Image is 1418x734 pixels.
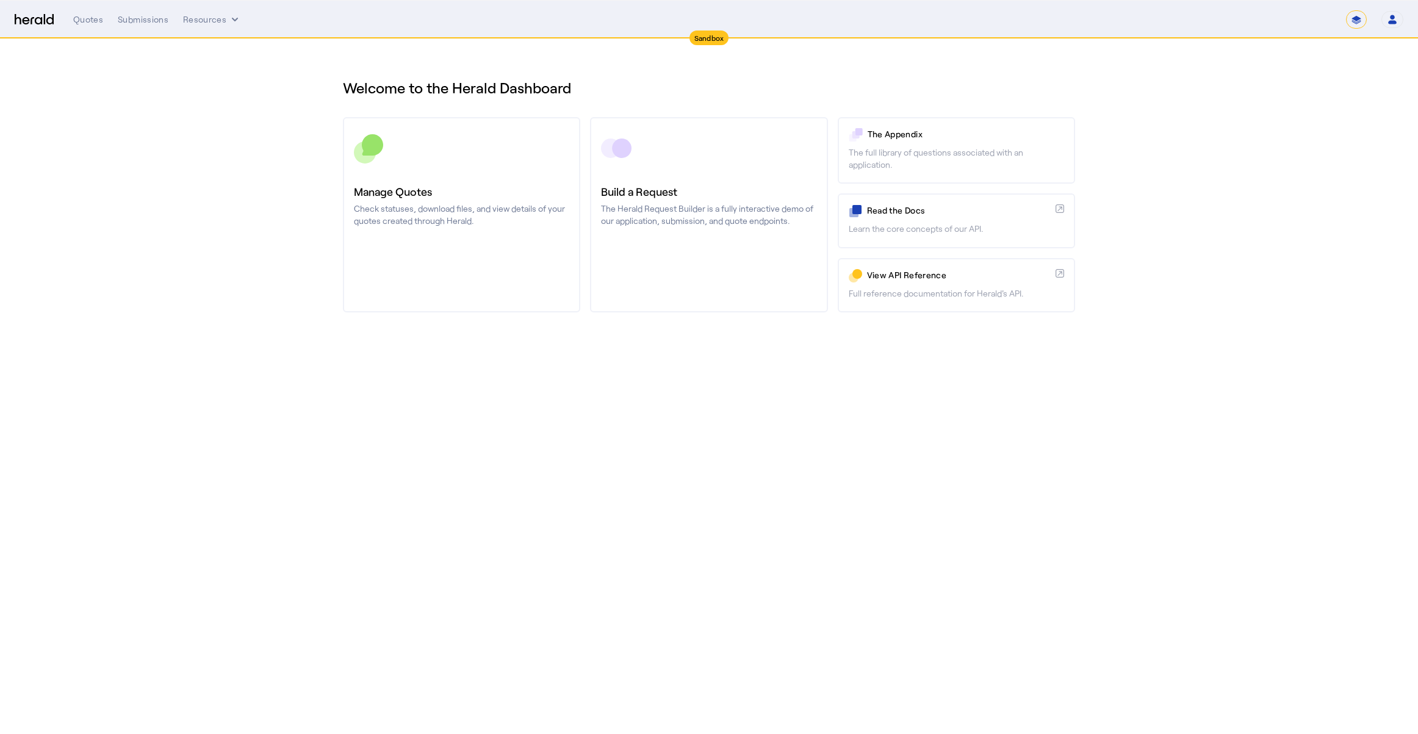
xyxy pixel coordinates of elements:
[183,13,241,26] button: Resources dropdown menu
[689,31,729,45] div: Sandbox
[868,128,1064,140] p: The Appendix
[15,14,54,26] img: Herald Logo
[354,203,569,227] p: Check statuses, download files, and view details of your quotes created through Herald.
[849,146,1064,171] p: The full library of questions associated with an application.
[73,13,103,26] div: Quotes
[354,183,569,200] h3: Manage Quotes
[838,117,1075,184] a: The AppendixThe full library of questions associated with an application.
[849,223,1064,235] p: Learn the core concepts of our API.
[867,204,1051,217] p: Read the Docs
[343,117,580,312] a: Manage QuotesCheck statuses, download files, and view details of your quotes created through Herald.
[867,269,1051,281] p: View API Reference
[118,13,168,26] div: Submissions
[601,203,816,227] p: The Herald Request Builder is a fully interactive demo of our application, submission, and quote ...
[601,183,816,200] h3: Build a Request
[849,287,1064,300] p: Full reference documentation for Herald's API.
[838,258,1075,312] a: View API ReferenceFull reference documentation for Herald's API.
[590,117,827,312] a: Build a RequestThe Herald Request Builder is a fully interactive demo of our application, submiss...
[838,193,1075,248] a: Read the DocsLearn the core concepts of our API.
[343,78,1075,98] h1: Welcome to the Herald Dashboard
